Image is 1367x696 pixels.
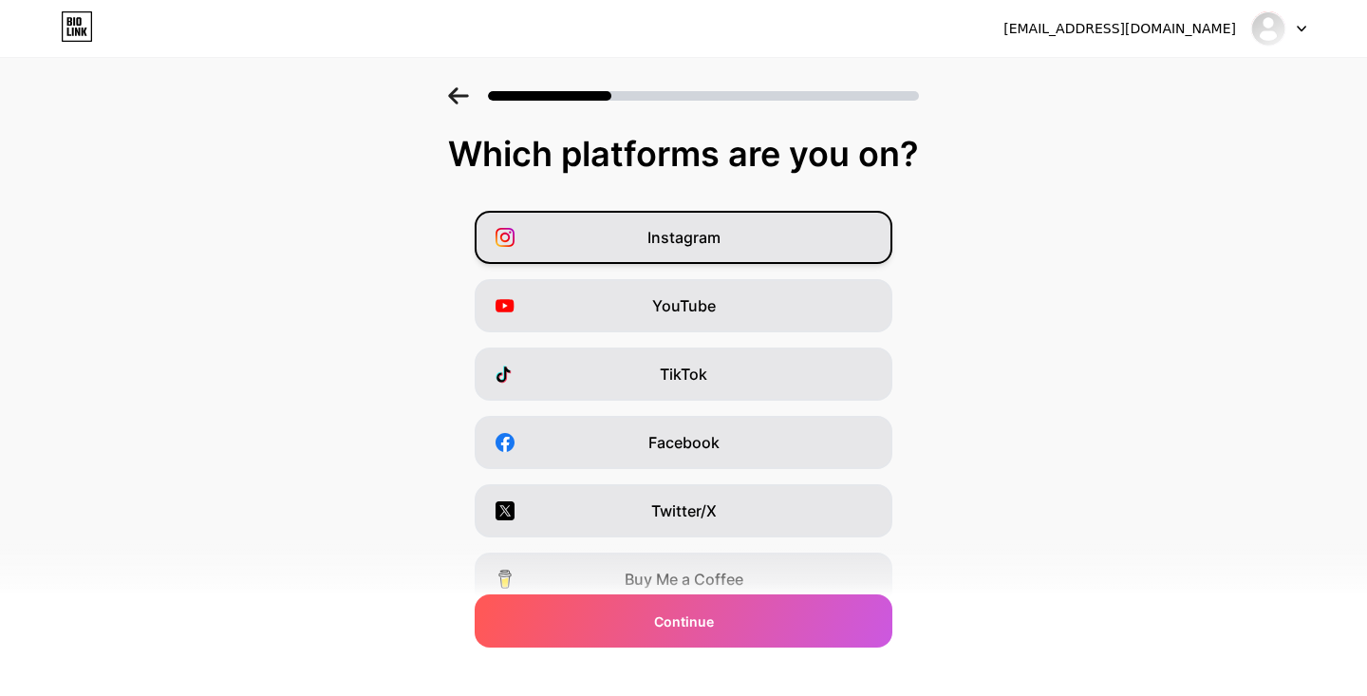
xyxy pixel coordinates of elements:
span: Facebook [648,431,720,454]
div: [EMAIL_ADDRESS][DOMAIN_NAME] [1003,19,1236,39]
span: YouTube [652,294,716,317]
span: Instagram [647,226,721,249]
span: Snapchat [649,636,719,659]
div: Which platforms are you on? [19,135,1348,173]
span: Buy Me a Coffee [625,568,743,591]
span: Continue [654,611,714,631]
img: Silvia Cueva [1250,10,1286,47]
span: Twitter/X [651,499,717,522]
span: TikTok [660,363,707,386]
